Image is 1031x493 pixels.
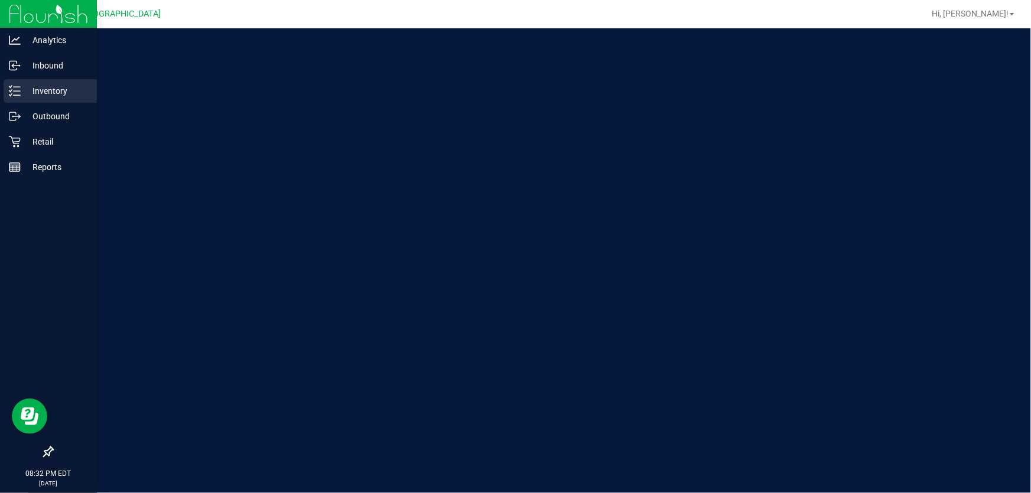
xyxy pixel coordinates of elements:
[21,160,92,174] p: Reports
[21,58,92,73] p: Inbound
[21,84,92,98] p: Inventory
[21,109,92,123] p: Outbound
[9,60,21,71] inline-svg: Inbound
[9,110,21,122] inline-svg: Outbound
[21,33,92,47] p: Analytics
[80,9,161,19] span: [GEOGRAPHIC_DATA]
[12,399,47,434] iframe: Resource center
[5,479,92,488] p: [DATE]
[5,468,92,479] p: 08:32 PM EDT
[21,135,92,149] p: Retail
[9,136,21,148] inline-svg: Retail
[932,9,1009,18] span: Hi, [PERSON_NAME]!
[9,34,21,46] inline-svg: Analytics
[9,161,21,173] inline-svg: Reports
[9,85,21,97] inline-svg: Inventory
